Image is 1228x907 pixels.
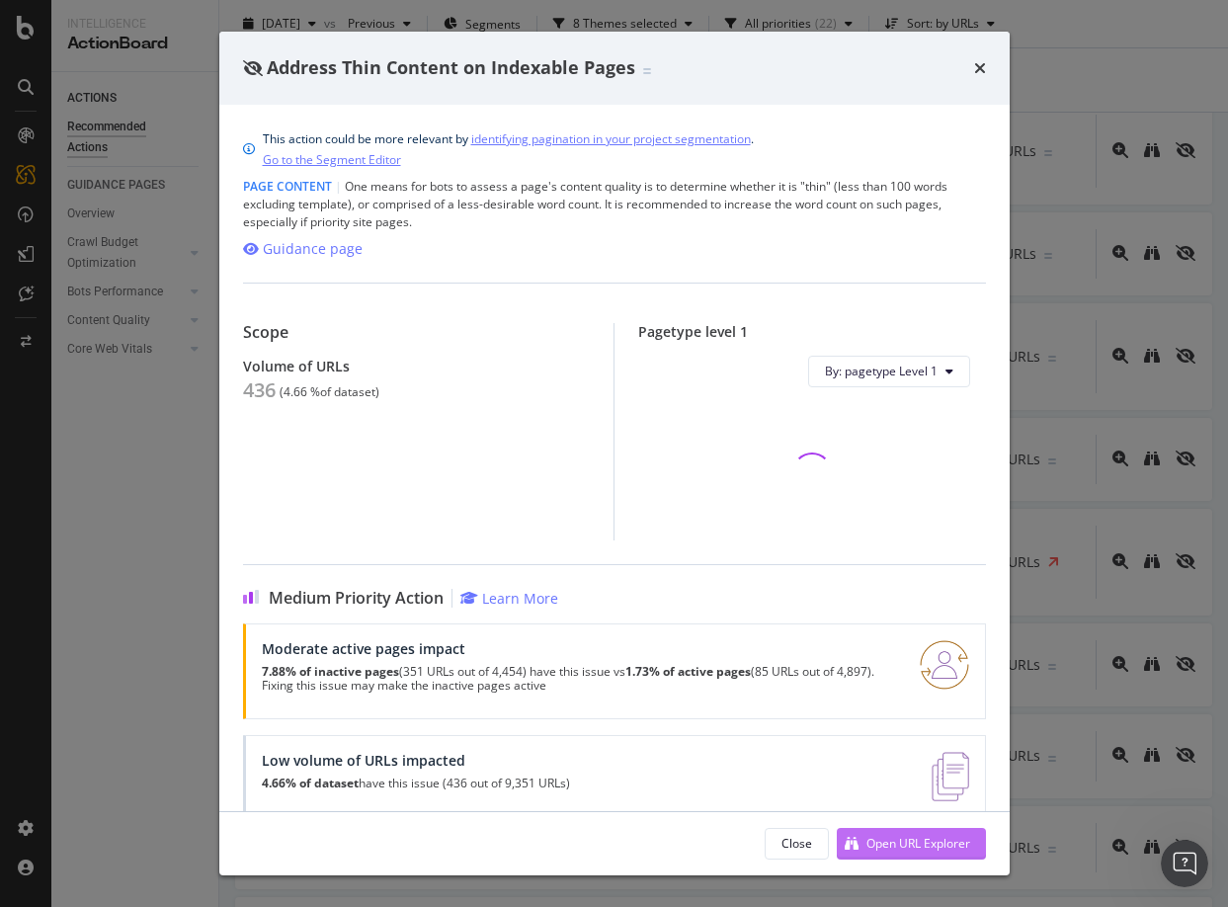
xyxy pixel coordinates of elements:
a: Go to the Segment Editor [263,149,401,170]
div: Guidance page [263,239,363,259]
b: Intelligence > ActionBoard [46,365,303,399]
strong: 1.73% of active pages [625,663,751,680]
h1: Customer Support [96,10,238,25]
a: Learn More [460,589,558,608]
span: | [335,178,342,195]
div: eye-slash [243,60,263,76]
li: Check that you are viewing the most recent crawl data, as resolved issues may still appear with "... [46,286,364,359]
p: The team can also help [96,25,246,44]
button: Open URL Explorer [837,828,986,860]
img: RO06QsNG.png [920,640,969,690]
strong: 4.66% of dataset [262,775,359,791]
span: Page Content [243,178,332,195]
button: Emoji picker [31,647,46,663]
img: Profile image for Customer Support [56,11,88,42]
button: Home [309,8,347,45]
a: Source reference 9276164: [165,587,181,603]
div: If the visuals persist or seem unrelated to data integration or crawl timing, refreshing your bro... [32,429,364,603]
img: Equal [643,68,651,74]
li: The action only uses crawl data and does not impact pages crawled by Google. [46,70,364,107]
div: Open URL Explorer [866,835,970,852]
div: Pagetype level 1 [638,323,986,340]
div: Low volume of URLs impacted [262,752,570,769]
div: This action could be more relevant by . [263,128,754,170]
a: identifying pagination in your project segmentation [471,128,751,149]
div: Scope [243,323,591,342]
div: Volume of URLs [243,358,591,374]
div: times [974,55,986,81]
p: (351 URLs out of 4,454) have this issue vs (85 URLs out of 4,897). Fixing this issue may make the... [262,665,896,693]
div: Learn More [482,589,558,608]
a: Source reference 9276163: [205,587,220,603]
div: 436 [243,378,276,402]
a: Source reference 9276165: [185,587,201,603]
span: Medium Priority Action [269,589,444,608]
iframe: Intercom live chat [1161,840,1208,887]
li: Use the navigation at to access the most up-to-date guidance and recommended actions. [46,364,364,419]
button: Close [765,828,829,860]
span: Address Thin Content on Indexable Pages [267,55,635,79]
div: To resolve or better understand these display issues: [32,158,364,197]
button: go back [13,8,50,45]
strong: 7.88% of inactive pages [262,663,399,680]
button: By: pagetype Level 1 [808,356,970,387]
div: Close [781,835,812,852]
button: Send a message… [339,639,370,671]
div: info banner [243,128,986,170]
div: Moderate active pages impact [262,640,896,657]
img: e5DMFwAAAABJRU5ErkJggg== [932,752,968,801]
li: Ensure your visits data (from analytics platforms or logs) is fully integrated with Botify, as so... [46,207,364,281]
a: Guidance page [243,239,363,259]
textarea: Message… [17,606,378,639]
p: have this issue (436 out of 9,351 URLs) [262,777,570,790]
li: The issue does not affect visits probability or URLs crawled by Google. [46,112,364,148]
div: Close [347,8,382,43]
div: modal [219,32,1010,875]
span: By: pagetype Level 1 [825,363,938,379]
div: ( 4.66 % of dataset ) [280,385,379,399]
a: Source reference 9276161: [224,587,240,603]
div: One means for bots to assess a page's content quality is to determine whether it is "thin" (less ... [243,178,986,231]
